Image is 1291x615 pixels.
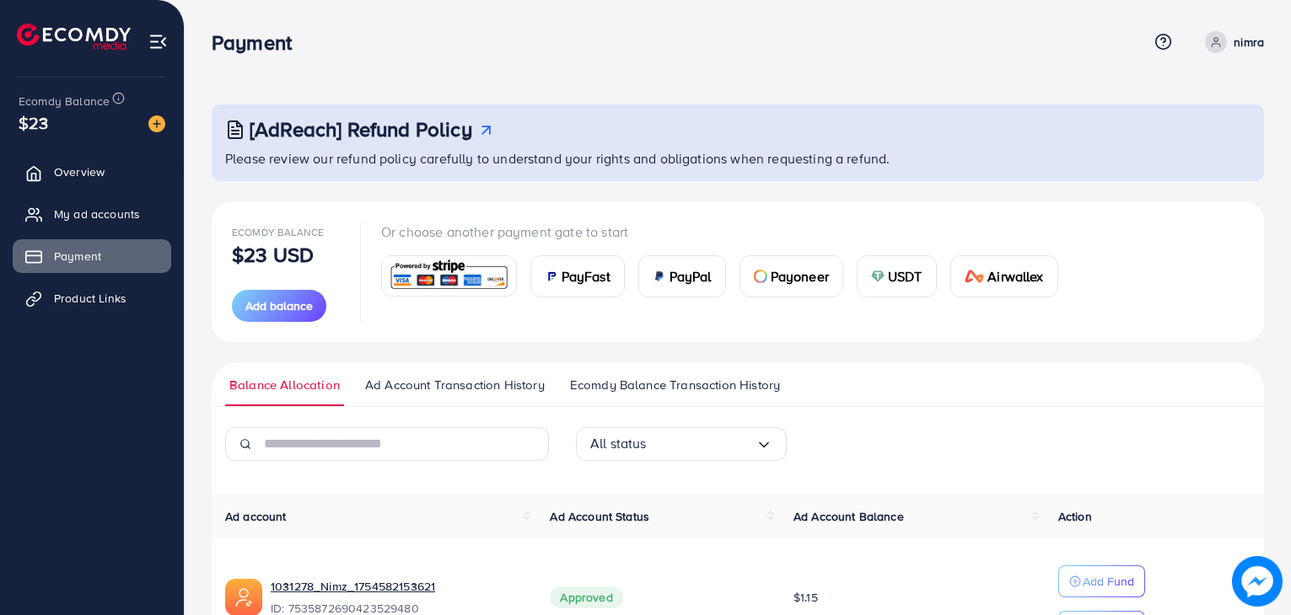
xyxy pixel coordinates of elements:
span: Add balance [245,297,313,314]
span: Payment [54,248,101,265]
a: Product Links [13,281,171,315]
input: Search for option [647,430,756,457]
button: Add Fund [1058,565,1145,597]
h3: [AdReach] Refund Policy [250,117,472,142]
span: Ad Account Transaction History [365,376,545,394]
img: card [545,270,558,283]
img: image [1232,556,1282,606]
p: Or choose another payment gate to start [381,222,1072,242]
a: My ad accounts [13,197,171,231]
span: Ad Account Balance [793,508,904,525]
p: Add Fund [1083,571,1134,591]
span: Action [1058,508,1092,525]
p: Please review our refund policy carefully to understand your rights and obligations when requesti... [225,148,1254,168]
div: Search for option [576,427,787,461]
span: Payoneer [771,266,829,286]
a: cardUSDT [857,255,937,297]
a: nimra [1198,31,1264,53]
a: cardPayPal [638,255,726,297]
p: $23 USD [232,244,314,265]
span: Approved [550,586,622,608]
span: Ad Account Status [550,508,649,525]
span: USDT [888,266,923,286]
span: Ecomdy Balance [19,93,110,110]
span: Balance Allocation [229,376,340,394]
img: logo [17,24,131,50]
img: card [387,258,511,294]
span: Ecomdy Balance [232,225,324,239]
span: PayFast [562,266,611,286]
span: Ecomdy Balance Transaction History [570,376,780,394]
span: All status [590,430,647,457]
a: cardPayFast [530,255,625,297]
span: Product Links [54,290,126,307]
a: cardAirwallex [950,255,1058,297]
span: PayPal [670,266,712,286]
button: Add balance [232,290,326,322]
a: card [381,255,517,297]
a: Overview [13,155,171,189]
img: image [148,115,165,132]
span: $1.15 [793,589,818,606]
img: menu [148,32,168,51]
span: Airwallex [987,266,1043,286]
span: $23 [19,110,48,135]
span: Overview [54,163,105,180]
img: card [653,270,666,283]
h3: Payment [212,30,305,55]
img: card [754,270,767,283]
span: Ad account [225,508,287,525]
p: nimra [1234,32,1264,52]
img: card [965,270,985,283]
a: cardPayoneer [740,255,843,297]
a: 1031278_Nimz_1754582153621 [271,578,435,595]
img: card [871,270,885,283]
a: Payment [13,239,171,273]
span: My ad accounts [54,206,140,222]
